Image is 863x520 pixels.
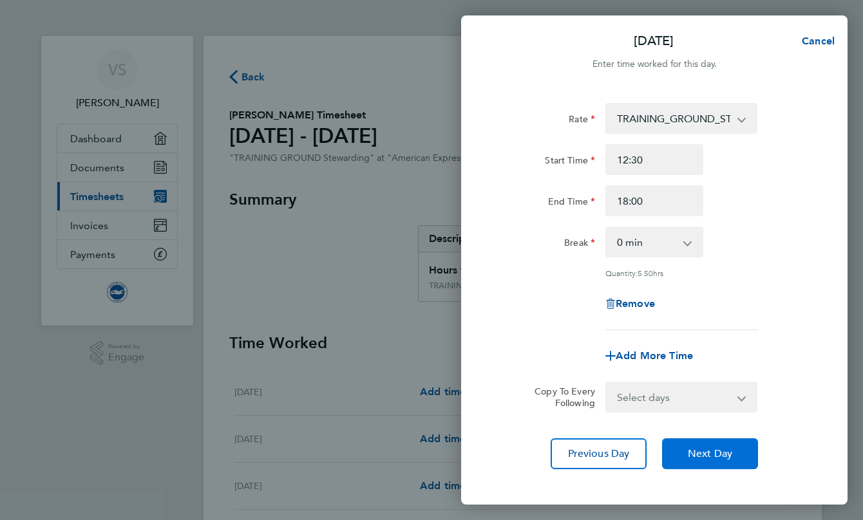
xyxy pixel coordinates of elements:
label: Copy To Every Following [524,385,595,409]
label: Break [564,237,595,252]
div: Enter time worked for this day. [461,57,848,72]
label: Start Time [545,154,595,170]
button: Previous Day [551,438,647,469]
div: Quantity: hrs [605,268,757,278]
input: E.g. 18:00 [605,185,703,216]
button: Add More Time [605,351,693,361]
span: Previous Day [568,447,630,460]
label: Rate [569,113,595,129]
span: Next Day [688,447,732,460]
input: E.g. 08:00 [605,144,703,175]
span: Remove [616,297,655,310]
button: Cancel [781,28,848,54]
span: 5.50 [638,268,653,278]
label: End Time [548,196,595,211]
button: Remove [605,299,655,309]
p: [DATE] [634,32,674,50]
span: Add More Time [616,349,693,362]
span: Cancel [798,35,835,47]
button: Next Day [662,438,758,469]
